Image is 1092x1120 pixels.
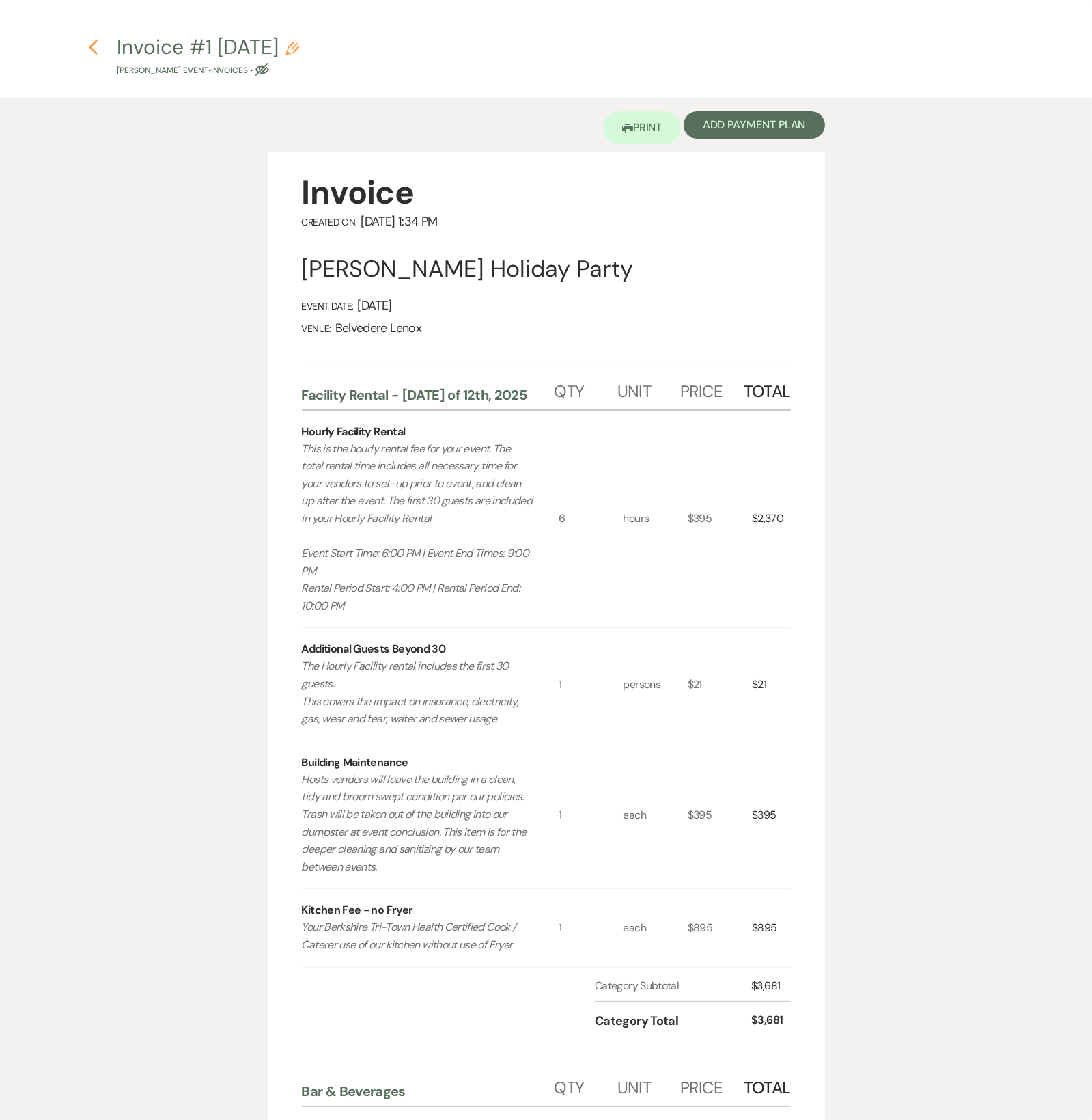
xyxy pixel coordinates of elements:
div: $21 [688,628,752,740]
div: [PERSON_NAME] Holiday Party [302,254,791,284]
div: Unit [617,368,680,409]
div: each [624,889,688,966]
span: Event Date: [302,300,354,312]
div: $21 [752,628,791,740]
div: $895 [688,889,752,966]
div: [DATE] [302,298,791,314]
div: $895 [752,889,791,966]
div: 1 [559,889,623,966]
div: $395 [752,741,791,889]
div: 6 [559,411,623,628]
div: Facility Rental - [DATE] of 12th, 2025 [302,386,555,404]
button: Add Payment Plan [684,111,825,139]
div: Category Total [595,1012,751,1030]
div: hours [624,411,688,628]
div: Category Subtotal [595,978,751,994]
div: each [624,741,688,889]
div: Kitchen Fee - no Fryer [302,902,413,918]
div: Total [744,1065,791,1106]
p: [PERSON_NAME] Event • Invoices • [117,64,299,77]
div: Price [680,1065,743,1106]
div: $2,370 [752,411,791,628]
div: Unit [617,1065,680,1106]
span: Venue: [302,323,331,335]
div: [DATE] 1:34 PM [302,214,791,230]
div: Total [744,368,791,409]
span: Created On: [302,216,357,228]
div: Qty [554,1065,617,1106]
div: Invoice [302,172,791,214]
a: Print [603,111,682,144]
div: Price [680,368,743,409]
div: Building Maintenance [302,754,408,771]
div: Hourly Facility Rental [302,424,406,440]
p: The Hourly Facility rental includes the first 30 guests. This covers the impact on insurance, ele... [302,657,533,727]
p: Your Berkshire Tri-Town Health Certified Cook / Caterer use of our kitchen without use of Fryer [302,918,533,953]
div: Belvedere Lenox [302,320,791,336]
div: $3,681 [751,978,790,994]
button: Invoice #1 [DATE][PERSON_NAME] Event•Invoices • [117,37,299,77]
p: Hosts vendors will leave the building in a clean, tidy and broom swept condition per our policies... [302,771,533,876]
p: This is the hourly rental fee for your event. The total rental time includes all necessary time f... [302,440,533,615]
div: 1 [559,628,623,740]
div: $395 [688,741,752,889]
div: 1 [559,741,623,889]
div: Qty [554,368,617,409]
div: Additional Guests Beyond 30 [302,641,446,657]
div: $395 [688,411,752,628]
div: $3,681 [751,1012,790,1030]
div: Bar & Beverages [302,1082,555,1100]
div: persons [624,628,688,740]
